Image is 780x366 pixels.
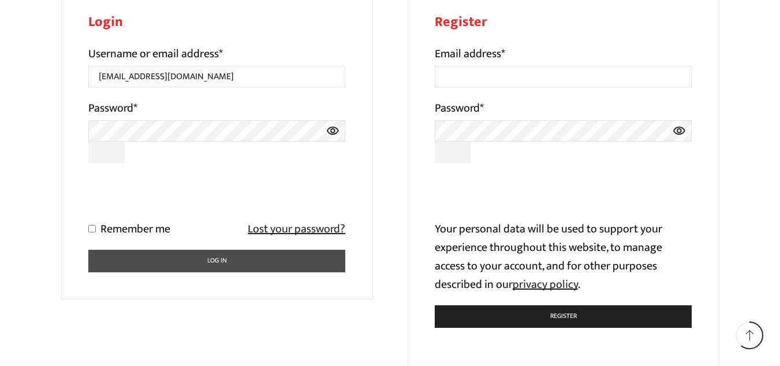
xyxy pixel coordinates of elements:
[88,250,346,272] button: Log in
[88,175,264,220] iframe: reCAPTCHA
[435,99,484,117] label: Password
[435,175,610,220] iframe: reCAPTCHA
[435,45,505,63] label: Email address
[100,219,170,239] span: Remember me
[88,99,137,117] label: Password
[88,14,346,31] h2: Login
[248,220,345,238] a: Lost your password?
[435,305,692,328] button: Register
[435,220,692,294] p: Your personal data will be used to support your experience throughout this website, to manage acc...
[88,225,96,232] input: Remember me
[88,45,223,63] label: Username or email address
[513,275,578,294] a: privacy policy
[88,142,125,163] button: Show password
[435,14,692,31] h2: Register
[435,142,472,163] button: Show password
